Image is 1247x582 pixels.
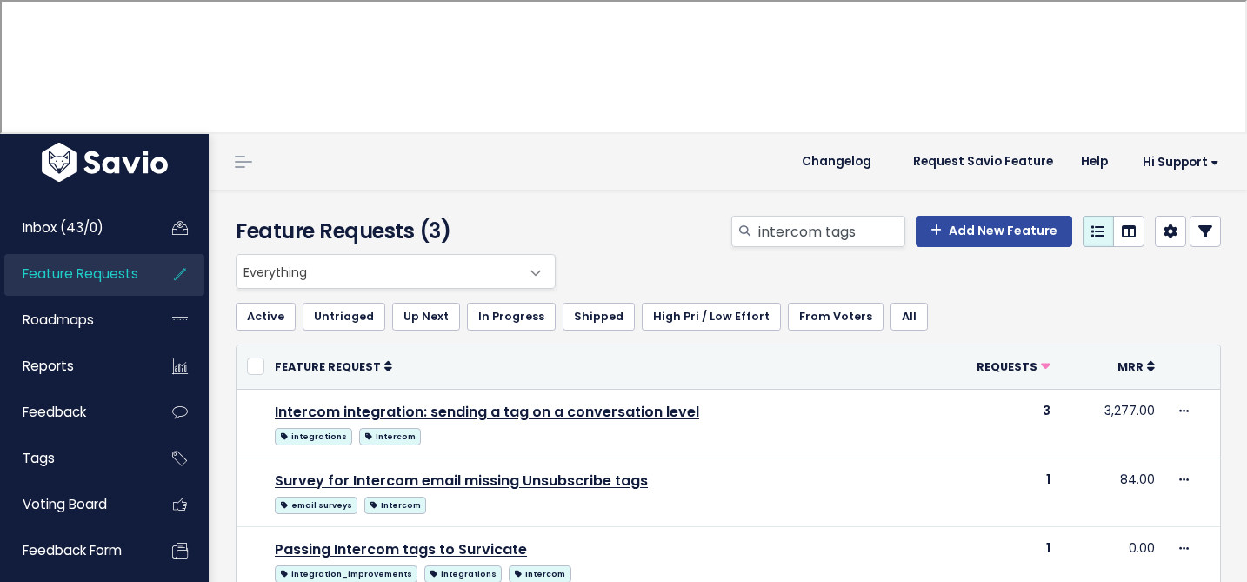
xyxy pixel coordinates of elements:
a: Feature Request [275,358,392,375]
h4: Feature Requests (3) [236,216,547,247]
a: Shipped [563,303,635,331]
a: Intercom [359,425,421,446]
a: Inbox (43/0) [4,208,144,248]
a: Passing Intercom tags to Survicate [275,539,527,559]
a: All [890,303,928,331]
a: Feature Requests [4,254,144,294]
span: Feature Request [275,359,381,374]
a: From Voters [788,303,884,331]
a: Active [236,303,296,331]
a: Intercom [364,493,426,515]
a: High Pri / Low Effort [642,303,781,331]
td: 3 [922,389,1061,458]
a: Reports [4,346,144,386]
span: Everything [237,255,520,288]
a: Requests [977,358,1050,375]
span: MRR [1117,359,1144,374]
a: email surveys [275,493,357,515]
span: Intercom [359,428,421,445]
a: Untriaged [303,303,385,331]
span: Voting Board [23,495,107,513]
a: Feedback [4,392,144,432]
span: Everything [236,254,556,289]
span: Tags [23,449,55,467]
span: integrations [275,428,352,445]
td: 3,277.00 [1061,389,1165,458]
a: Hi Support [1122,149,1233,176]
span: Roadmaps [23,311,94,329]
span: Hi Support [1143,156,1219,169]
span: Feedback form [23,541,122,559]
a: Roadmaps [4,300,144,340]
a: Add New Feature [916,216,1072,247]
ul: Filter feature requests [236,303,1221,331]
span: Feature Requests [23,264,138,283]
span: Intercom [364,497,426,514]
span: Feedback [23,403,86,421]
a: integrations [275,425,352,446]
td: 84.00 [1061,458,1165,526]
a: Intercom integration: sending a tag on a conversation level [275,402,699,422]
span: Changelog [802,156,871,168]
a: Help [1067,149,1122,175]
input: Search features... [757,216,905,247]
a: Request Savio Feature [899,149,1067,175]
a: Tags [4,438,144,478]
a: Up Next [392,303,460,331]
a: MRR [1117,358,1155,375]
span: Requests [977,359,1037,374]
a: In Progress [467,303,556,331]
a: Feedback form [4,531,144,571]
a: Survey for Intercom email missing Unsubscribe tags [275,471,648,491]
td: 1 [922,458,1061,526]
span: Reports [23,357,74,375]
span: email surveys [275,497,357,514]
span: Inbox (43/0) [23,218,103,237]
img: logo-white.9d6f32f41409.svg [37,143,172,182]
a: Voting Board [4,485,144,525]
